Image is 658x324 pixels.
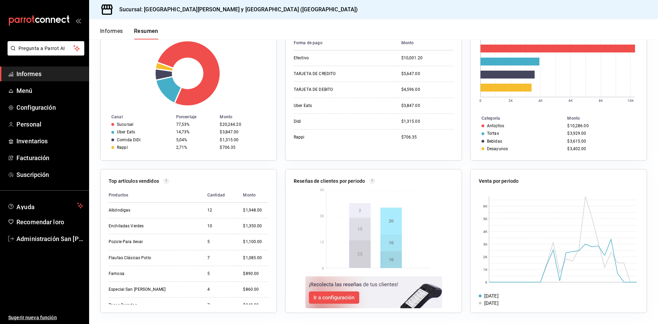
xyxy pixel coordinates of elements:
text: 6K [483,204,488,208]
font: Pregunta a Parrot AI [19,46,65,51]
font: 10 [207,224,212,228]
font: Resumen [134,28,158,34]
font: Comida DiDi [117,137,141,142]
font: Ayuda [16,203,35,211]
font: Especial San [PERSON_NAME] [109,287,166,292]
font: $706.35 [401,135,417,140]
font: Efectivo [294,56,309,60]
font: [DATE] [484,293,499,299]
text: 0 [479,99,482,103]
font: $3,847.00 [401,103,420,108]
font: Antojitos [487,123,504,128]
font: Tacos Dorados [109,303,137,308]
font: 7 [207,255,210,260]
font: $1,315.00 [401,119,420,124]
font: Desayunos [487,146,508,151]
font: Rappi [294,135,305,140]
font: Rappi [117,145,128,150]
font: Productos [109,193,128,197]
font: Facturación [16,154,49,161]
font: Forma de pago [294,40,322,45]
font: Famosa [109,271,124,276]
font: Top artículos vendidos [109,178,159,184]
button: abrir_cajón_menú [75,18,81,23]
font: Inventarios [16,137,48,145]
font: $3,929.00 [567,131,586,136]
font: $1,948.00 [243,208,262,213]
button: Pregunta a Parrot AI [8,41,84,56]
font: Monto [401,40,414,45]
font: Sucursal [117,122,133,127]
text: 10K [627,99,634,103]
font: Porcentaje [176,115,196,119]
font: Flautas Clásicas Pollo [109,255,151,260]
text: 5K [483,217,488,220]
font: Uber Eats [294,103,312,108]
font: Sucursal: [GEOGRAPHIC_DATA][PERSON_NAME] y [GEOGRAPHIC_DATA] ([GEOGRAPHIC_DATA]) [119,6,358,13]
text: 4K [538,99,543,103]
font: Administración San [PERSON_NAME] [16,235,121,242]
font: 77,53% [176,122,190,127]
font: Suscripción [16,171,49,178]
font: Tortas [487,131,499,136]
text: 8K [599,99,603,103]
font: $860.00 [243,287,259,292]
font: $3,402.00 [567,146,586,151]
div: pestañas de navegación [100,27,158,39]
font: 12 [207,208,212,213]
font: 5 [207,239,210,244]
font: TARJETA DE DEBITO [294,87,333,92]
font: Canal [111,115,123,119]
font: $1,350.00 [243,224,262,228]
font: 5 [207,271,210,276]
font: Informes [16,70,41,77]
font: Uber Eats [117,130,135,134]
font: Sugerir nueva función [8,315,57,320]
text: 6K [569,99,573,103]
font: Pozole Para llevar [109,239,143,244]
text: 2K [483,255,488,259]
font: Didi [294,119,301,124]
font: Enchiladas Verdes [109,224,144,228]
text: 4K [483,229,488,233]
font: 7 [207,303,210,308]
font: Reseñas de clientes por periodo [294,178,365,184]
font: Monto [220,115,232,119]
font: [DATE] [484,300,499,306]
font: $1,100.00 [243,239,262,244]
font: 14,73% [176,130,190,134]
font: $5,647.00 [401,71,420,76]
a: Pregunta a Parrot AI [5,50,84,57]
font: Venta por periodo [479,178,519,184]
font: $1,085.00 [243,255,262,260]
font: 5,04% [176,137,187,142]
font: Cantidad [207,193,225,197]
font: $1,315.00 [220,137,239,142]
font: 4 [207,287,210,292]
font: Configuración [16,104,56,111]
text: 0 [485,280,487,284]
text: 2K [509,99,513,103]
text: 3K [483,242,488,246]
font: $890.00 [243,271,259,276]
font: $4,596.00 [401,87,420,92]
font: TARJETA DE CREDITO [294,71,336,76]
font: Informes [100,28,123,34]
font: Albóndigas [109,208,130,213]
font: Personal [16,121,41,128]
font: Monto [567,116,580,121]
font: $3,615.00 [567,139,586,144]
text: 1K [483,267,488,271]
font: 2,71% [176,145,187,150]
font: $10,286.00 [567,123,588,128]
font: $840.00 [243,303,259,308]
font: Categoría [482,116,500,121]
font: Menú [16,87,33,94]
font: $10,001.20 [401,56,423,60]
font: $3,847.00 [220,130,239,134]
font: Recomendar loro [16,218,64,226]
font: Monto [243,193,256,197]
font: $706.35 [220,145,235,150]
font: Bebidas [487,139,502,144]
font: $20,244.20 [220,122,241,127]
